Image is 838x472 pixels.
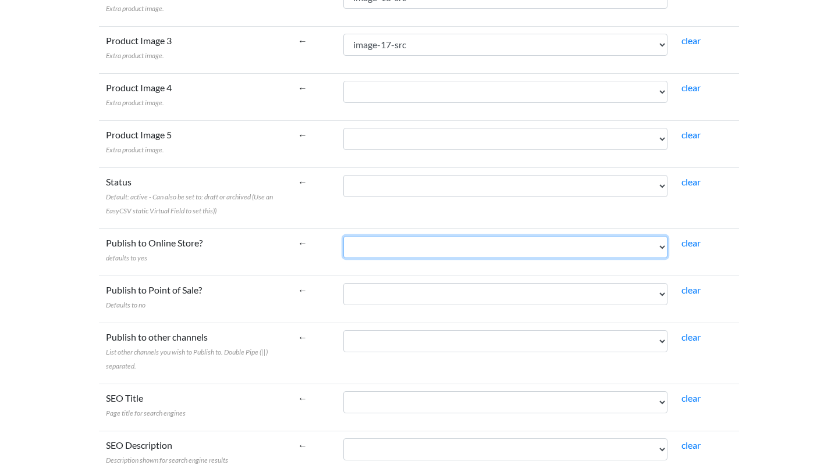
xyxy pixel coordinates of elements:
[106,175,284,217] label: Status
[106,81,172,109] label: Product Image 4
[106,301,145,309] span: Defaults to no
[681,82,701,93] a: clear
[780,414,824,458] iframe: Drift Widget Chat Controller
[681,237,701,248] a: clear
[291,26,336,73] td: ←
[681,392,701,403] a: clear
[106,4,164,13] span: Extra product image.
[106,283,202,311] label: Publish to Point of Sale?
[291,384,336,431] td: ←
[681,331,701,342] a: clear
[106,348,268,370] span: List other channels you wish to Publish to. Double Pipe (||) separated.
[681,439,701,450] a: clear
[106,236,203,264] label: Publish to Online Store?
[106,51,164,60] span: Extra product image.
[106,456,228,464] span: Description shown for search engine results
[291,228,336,276] td: ←
[106,192,273,215] span: Default: active - Can also be set to: draft or archived (Use an EasyCSV static Virtual Field to s...
[291,73,336,120] td: ←
[106,253,147,262] span: defaults to yes
[681,35,701,46] a: clear
[106,128,172,156] label: Product Image 5
[106,98,164,107] span: Extra product image.
[291,120,336,167] td: ←
[291,276,336,323] td: ←
[681,129,701,140] a: clear
[291,167,336,228] td: ←
[106,34,172,62] label: Product Image 3
[106,391,186,419] label: SEO Title
[291,323,336,384] td: ←
[106,330,284,372] label: Publish to other channels
[681,176,701,187] a: clear
[106,409,186,417] span: Page title for search engines
[106,145,164,154] span: Extra product image.
[681,284,701,295] a: clear
[106,438,228,466] label: SEO Description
